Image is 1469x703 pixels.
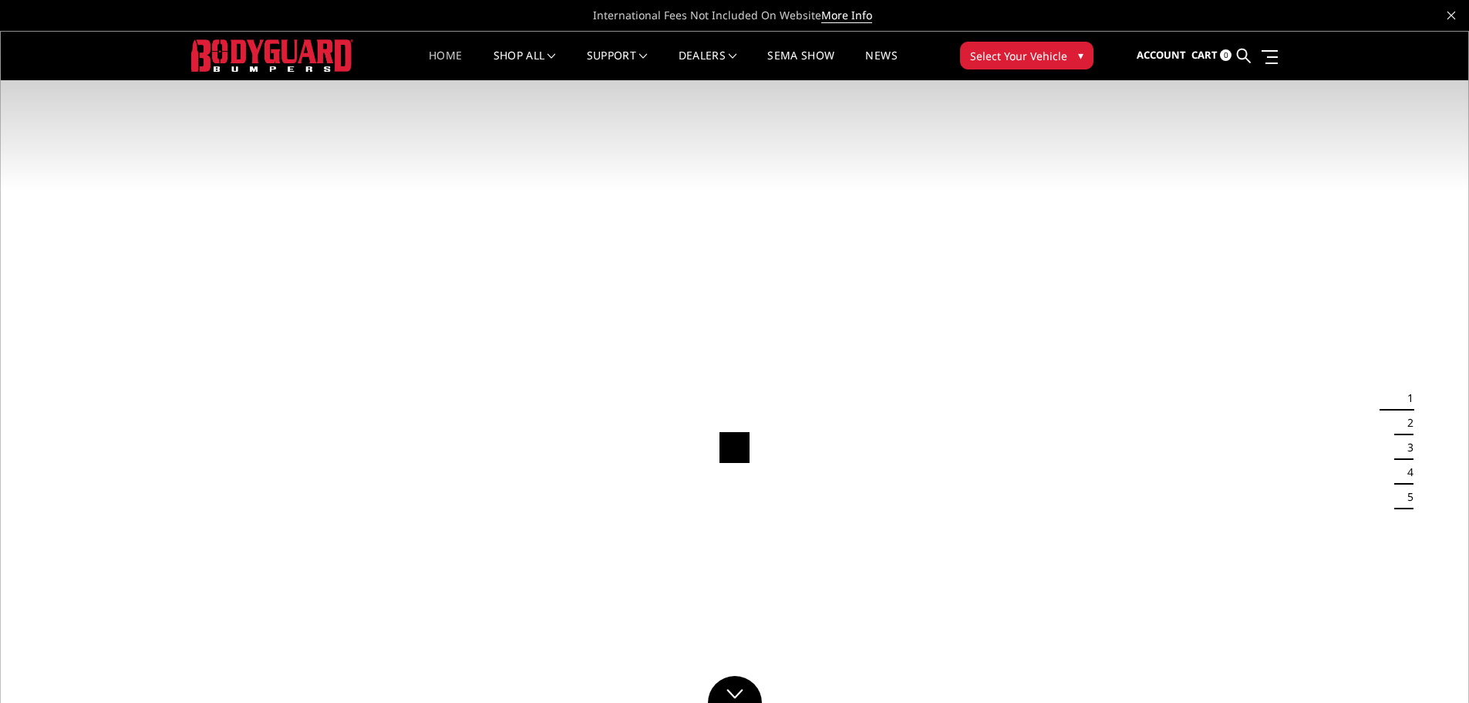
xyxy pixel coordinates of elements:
button: 1 of 5 [1398,386,1413,411]
span: 0 [1220,49,1231,61]
a: More Info [821,8,872,23]
a: Support [587,50,648,80]
a: Click to Down [708,676,762,703]
a: SEMA Show [767,50,834,80]
button: Select Your Vehicle [960,42,1093,69]
a: Account [1137,35,1186,76]
button: 2 of 5 [1398,411,1413,435]
a: News [865,50,897,80]
span: ▾ [1078,47,1083,63]
a: shop all [494,50,556,80]
a: Home [429,50,462,80]
button: 5 of 5 [1398,485,1413,509]
a: Cart 0 [1191,35,1231,76]
button: 4 of 5 [1398,460,1413,485]
img: BODYGUARD BUMPERS [191,39,353,71]
a: Dealers [679,50,737,80]
span: Account [1137,48,1186,62]
span: Select Your Vehicle [970,48,1067,64]
span: Cart [1191,48,1218,62]
button: 3 of 5 [1398,435,1413,460]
